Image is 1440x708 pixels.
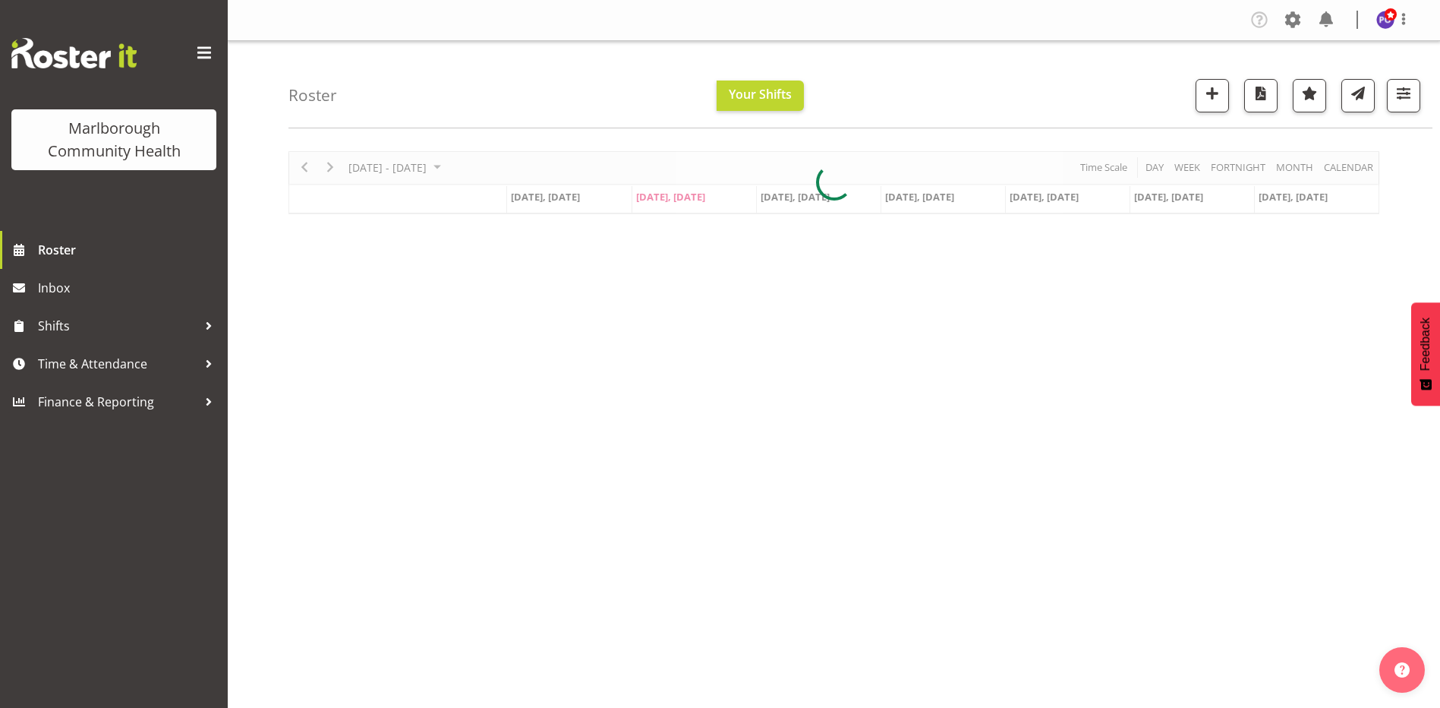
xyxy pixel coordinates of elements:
[717,81,804,111] button: Your Shifts
[1196,79,1229,112] button: Add a new shift
[1376,11,1394,29] img: payroll-officer11877.jpg
[1411,302,1440,406] button: Feedback - Show survey
[27,117,201,163] div: Marlborough Community Health
[38,314,197,337] span: Shifts
[38,352,197,375] span: Time & Attendance
[38,390,197,413] span: Finance & Reporting
[1293,79,1326,112] button: Highlight an important date within the roster.
[288,87,337,104] h4: Roster
[1244,79,1278,112] button: Download a PDF of the roster according to the set date range.
[729,86,792,103] span: Your Shifts
[1419,318,1432,371] span: Feedback
[1387,79,1420,112] button: Filter Shifts
[38,277,220,299] span: Inbox
[1394,662,1410,678] img: help-xxl-2.png
[38,239,220,261] span: Roster
[1341,79,1375,112] button: Send a list of all shifts for the selected filtered period to all rostered employees.
[11,38,137,68] img: Rosterit website logo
